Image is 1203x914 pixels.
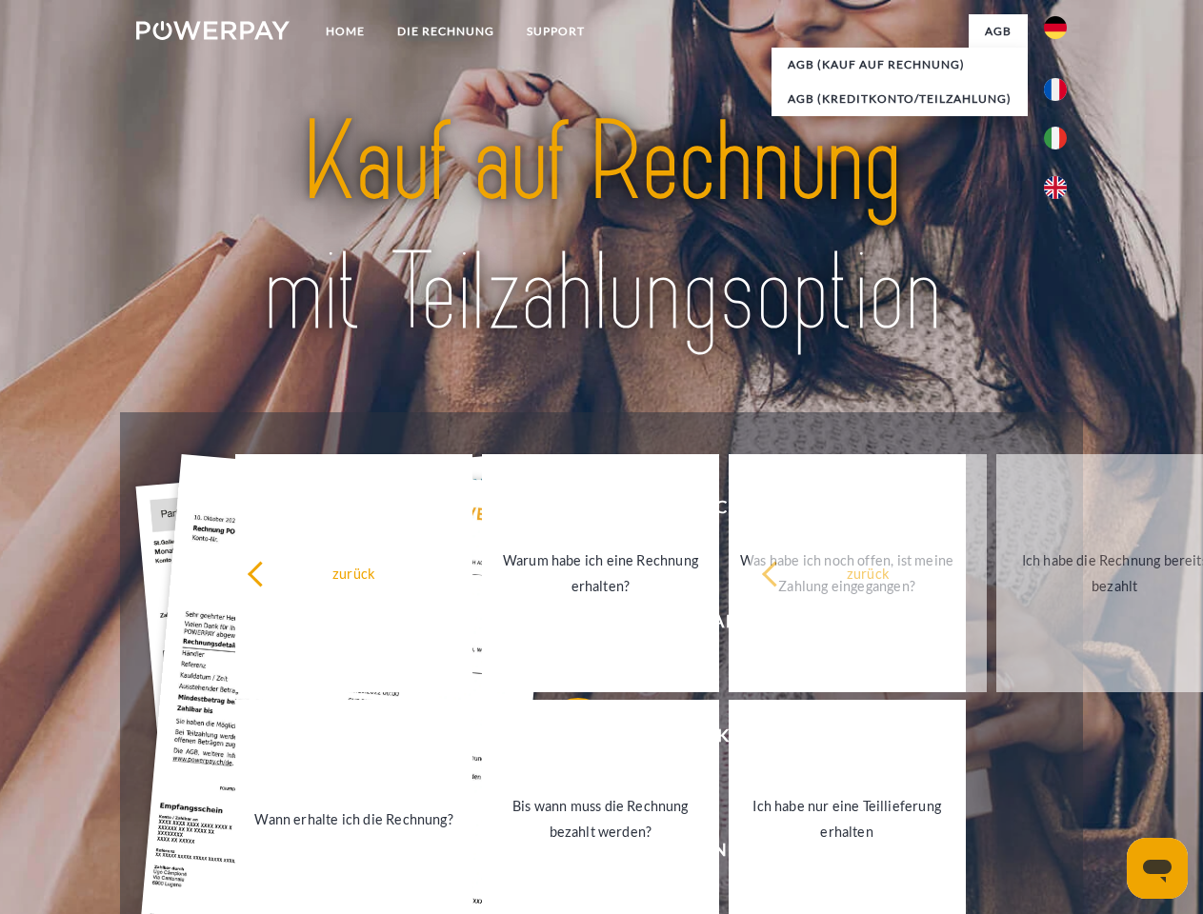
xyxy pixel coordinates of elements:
[511,14,601,49] a: SUPPORT
[381,14,511,49] a: DIE RECHNUNG
[182,91,1021,365] img: title-powerpay_de.svg
[493,547,708,599] div: Warum habe ich eine Rechnung erhalten?
[310,14,381,49] a: Home
[740,793,954,844] div: Ich habe nur eine Teillieferung erhalten
[1127,838,1188,899] iframe: Schaltfläche zum Öffnen des Messaging-Fensters
[1044,127,1067,149] img: it
[772,48,1028,82] a: AGB (Kauf auf Rechnung)
[729,454,966,692] a: Was habe ich noch offen, ist meine Zahlung eingegangen?
[772,82,1028,116] a: AGB (Kreditkonto/Teilzahlung)
[136,21,290,40] img: logo-powerpay-white.svg
[1044,78,1067,101] img: fr
[1044,16,1067,39] img: de
[247,805,461,831] div: Wann erhalte ich die Rechnung?
[247,560,461,586] div: zurück
[969,14,1028,49] a: agb
[493,793,708,844] div: Bis wann muss die Rechnung bezahlt werden?
[761,560,975,586] div: zurück
[1044,176,1067,199] img: en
